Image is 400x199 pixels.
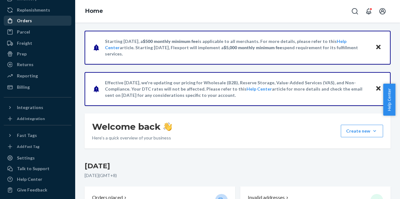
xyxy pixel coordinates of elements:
[4,115,71,123] a: Add Integration
[4,49,71,59] a: Prep
[92,135,172,141] p: Here’s a quick overview of your business
[4,174,71,184] a: Help Center
[80,2,108,20] ol: breadcrumbs
[4,82,71,92] a: Billing
[4,27,71,37] a: Parcel
[247,86,272,92] a: Help Center
[17,176,42,182] div: Help Center
[4,185,71,195] button: Give Feedback
[163,122,172,131] img: hand-wave emoji
[4,164,71,174] a: Talk to Support
[4,16,71,26] a: Orders
[17,40,32,46] div: Freight
[17,144,39,149] div: Add Fast Tag
[17,51,27,57] div: Prep
[105,80,369,98] p: Effective [DATE], we're updating our pricing for Wholesale (B2B), Reserve Storage, Value-Added Se...
[4,60,71,70] a: Returns
[4,143,71,150] a: Add Fast Tag
[4,102,71,113] button: Integrations
[17,29,30,35] div: Parcel
[374,43,382,52] button: Close
[17,187,47,193] div: Give Feedback
[4,130,71,140] button: Fast Tags
[17,18,32,24] div: Orders
[4,5,71,15] a: Replenishments
[17,61,34,68] div: Returns
[17,104,43,111] div: Integrations
[362,5,375,18] button: Open notifications
[92,121,172,132] h1: Welcome back
[4,71,71,81] a: Reporting
[374,84,382,93] button: Close
[17,7,50,13] div: Replenishments
[17,132,37,139] div: Fast Tags
[17,116,45,121] div: Add Integration
[17,84,30,90] div: Billing
[105,38,369,57] p: Starting [DATE], a is applicable to all merchants. For more details, please refer to this article...
[4,38,71,48] a: Freight
[85,161,391,171] h3: [DATE]
[4,153,71,163] a: Settings
[17,155,35,161] div: Settings
[85,8,103,14] a: Home
[383,84,395,116] button: Help Center
[85,172,391,179] p: [DATE] ( GMT+8 )
[376,5,389,18] button: Open account menu
[349,5,361,18] button: Open Search Box
[17,165,49,172] div: Talk to Support
[341,125,383,137] button: Create new
[17,73,38,79] div: Reporting
[224,45,282,50] span: $5,000 monthly minimum fee
[143,39,198,44] span: $500 monthly minimum fee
